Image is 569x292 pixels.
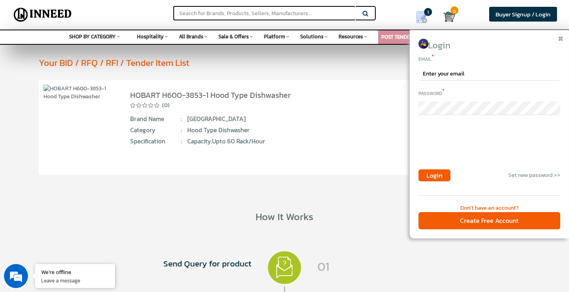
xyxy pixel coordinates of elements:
[418,39,428,49] img: login icon
[181,115,182,123] span: :
[443,8,449,26] a: Cart 0
[137,33,164,40] span: Hospitality
[418,54,560,63] div: Email
[130,137,182,146] span: Specification
[300,33,323,40] span: Solutions
[496,10,551,19] span: Buyer Signup / Login
[173,6,355,20] input: Search for Brands, Products, Sellers, Manufacturers...
[130,89,291,101] a: HOBART H600-3853-1 Hood Type Dishwasher
[418,169,450,181] button: Login
[179,33,203,40] span: All Brands
[130,115,182,123] span: Brand Name
[489,7,557,22] a: Buyer Signup / Login
[41,277,109,284] p: Leave a message
[187,115,343,123] span: [GEOGRAPHIC_DATA]
[424,8,432,16] span: 1
[418,67,560,81] input: Enter your email
[406,8,443,26] a: my Quotes 1
[41,268,109,276] div: We're offline
[121,258,252,270] span: Send Query for product
[187,137,343,146] span: Capacity:Upto 60 Rack/hour
[418,130,540,161] iframe: reCAPTCHA
[426,171,442,180] span: Login
[339,33,363,40] span: Resources
[12,209,558,224] div: How It Works
[559,37,563,41] img: close icon
[381,33,413,41] a: POST TENDER
[508,171,560,179] a: Set new password >>
[450,6,458,14] span: 0
[39,56,558,69] div: Your BID / RFQ / RFI / Tender Item List
[44,85,116,101] img: HOBART H600-3853-1 Hood Type Dishwasher
[418,212,560,229] div: Create Free Account
[443,11,455,23] img: Cart
[218,33,249,40] span: Sale & Offers
[181,126,182,135] span: :
[264,33,285,40] span: Platform
[187,126,343,135] span: Hood Type Dishwasher
[428,38,450,52] span: Login
[181,137,182,146] span: :
[317,258,448,275] span: 01
[162,101,170,109] span: (0)
[268,251,301,284] img: 1.svg
[11,5,75,25] img: Inneed.Market
[418,204,560,212] div: Don't have an account?
[130,126,182,135] span: Category
[418,88,560,97] div: Password
[69,33,116,40] span: SHOP BY CATEGORY
[416,11,428,23] img: Show My Quotes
